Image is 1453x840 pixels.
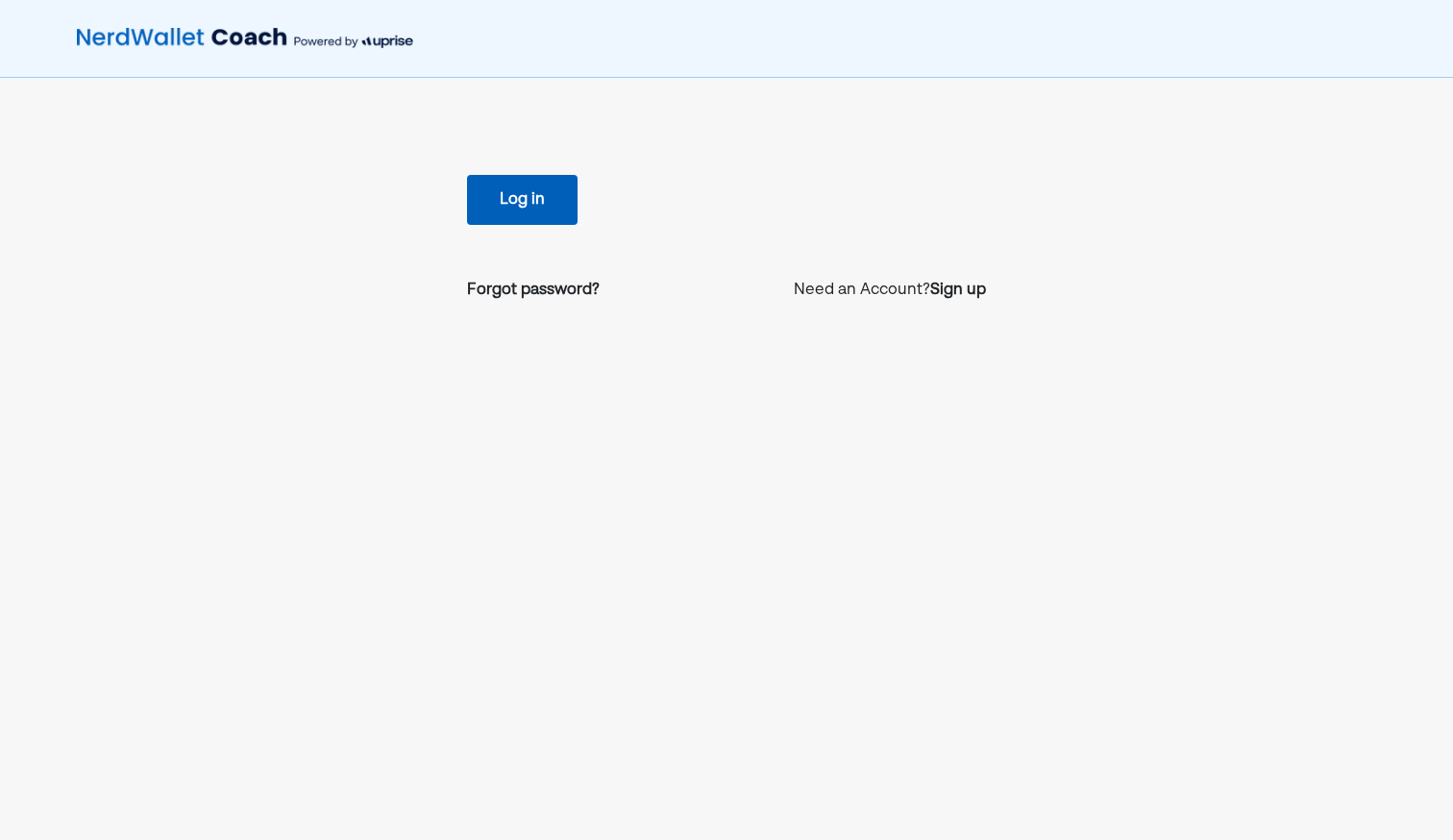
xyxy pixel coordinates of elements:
[794,279,986,302] p: Need an Account?
[930,279,986,302] a: Sign up
[467,175,578,225] button: Log in
[467,279,600,302] a: Forgot password?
